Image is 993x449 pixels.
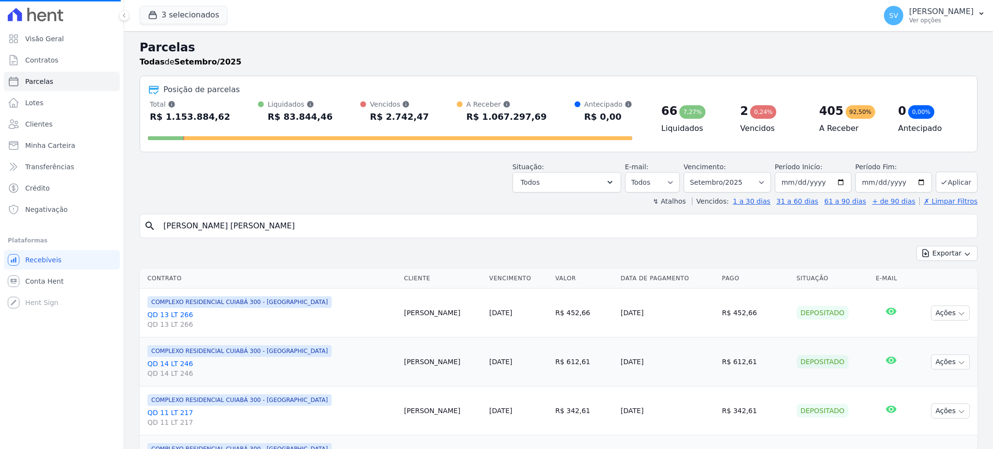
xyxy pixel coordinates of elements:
div: Total [150,99,230,109]
h2: Parcelas [140,39,977,56]
a: 1 a 30 dias [733,197,770,205]
span: Parcelas [25,77,53,86]
th: Valor [551,269,617,289]
td: [DATE] [617,289,718,337]
div: 7,27% [679,105,705,119]
span: Recebíveis [25,255,62,265]
th: Contrato [140,269,400,289]
a: Clientes [4,114,120,134]
span: QD 14 LT 246 [147,369,396,378]
th: Pago [718,269,793,289]
h4: Antecipado [898,123,961,134]
a: [DATE] [489,358,512,366]
h4: A Receber [819,123,882,134]
i: search [144,220,156,232]
div: 0,24% [750,105,776,119]
a: QD 13 LT 266QD 13 LT 266 [147,310,396,329]
p: de [140,56,241,68]
span: Transferências [25,162,74,172]
button: 3 selecionados [140,6,227,24]
div: Depositado [797,306,849,320]
span: Contratos [25,55,58,65]
a: Transferências [4,157,120,176]
div: A Receber [466,99,547,109]
button: Ações [931,354,970,369]
div: 0,00% [908,105,934,119]
div: Plataformas [8,235,116,246]
button: Aplicar [936,172,977,192]
td: R$ 342,61 [551,386,617,435]
a: ✗ Limpar Filtros [919,197,977,205]
label: Período Inicío: [775,163,822,171]
div: R$ 83.844,46 [268,109,333,125]
label: Vencimento: [684,163,726,171]
label: Situação: [513,163,544,171]
button: SV [PERSON_NAME] Ver opções [876,2,993,29]
span: QD 13 LT 266 [147,320,396,329]
a: [DATE] [489,309,512,317]
td: [PERSON_NAME] [400,386,485,435]
a: Conta Hent [4,272,120,291]
td: [DATE] [617,337,718,386]
span: Clientes [25,119,52,129]
td: R$ 612,61 [718,337,793,386]
div: Posição de parcelas [163,84,240,96]
span: Minha Carteira [25,141,75,150]
div: Liquidados [268,99,333,109]
a: Contratos [4,50,120,70]
a: Minha Carteira [4,136,120,155]
a: Crédito [4,178,120,198]
label: ↯ Atalhos [653,197,686,205]
div: R$ 1.153.884,62 [150,109,230,125]
h4: Vencidos [740,123,804,134]
p: [PERSON_NAME] [909,7,974,16]
span: Todos [521,176,540,188]
h4: Liquidados [661,123,725,134]
p: Ver opções [909,16,974,24]
td: [PERSON_NAME] [400,337,485,386]
span: Crédito [25,183,50,193]
button: Ações [931,403,970,418]
td: R$ 342,61 [718,386,793,435]
label: Vencidos: [692,197,729,205]
th: Situação [793,269,872,289]
span: QD 11 LT 217 [147,417,396,427]
strong: Setembro/2025 [175,57,241,66]
th: Vencimento [485,269,551,289]
button: Exportar [916,246,977,261]
div: 0 [898,103,906,119]
strong: Todas [140,57,165,66]
button: Todos [513,172,621,192]
th: E-mail [872,269,911,289]
div: R$ 2.742,47 [370,109,429,125]
div: R$ 0,00 [584,109,632,125]
label: Período Fim: [855,162,932,172]
a: QD 11 LT 217QD 11 LT 217 [147,408,396,427]
a: Lotes [4,93,120,112]
td: [DATE] [617,386,718,435]
th: Data de Pagamento [617,269,718,289]
span: COMPLEXO RESIDENCIAL CUIABÁ 300 - [GEOGRAPHIC_DATA] [147,394,332,406]
div: 66 [661,103,677,119]
span: Visão Geral [25,34,64,44]
td: R$ 452,66 [551,289,617,337]
a: Recebíveis [4,250,120,270]
button: Ações [931,305,970,321]
td: R$ 612,61 [551,337,617,386]
label: E-mail: [625,163,649,171]
div: Antecipado [584,99,632,109]
th: Cliente [400,269,485,289]
a: [DATE] [489,407,512,415]
a: QD 14 LT 246QD 14 LT 246 [147,359,396,378]
a: + de 90 dias [872,197,915,205]
span: Lotes [25,98,44,108]
div: Vencidos [370,99,429,109]
div: Depositado [797,355,849,369]
td: R$ 452,66 [718,289,793,337]
input: Buscar por nome do lote ou do cliente [158,216,973,236]
span: Negativação [25,205,68,214]
a: Parcelas [4,72,120,91]
span: COMPLEXO RESIDENCIAL CUIABÁ 300 - [GEOGRAPHIC_DATA] [147,296,332,308]
a: Negativação [4,200,120,219]
a: Visão Geral [4,29,120,48]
